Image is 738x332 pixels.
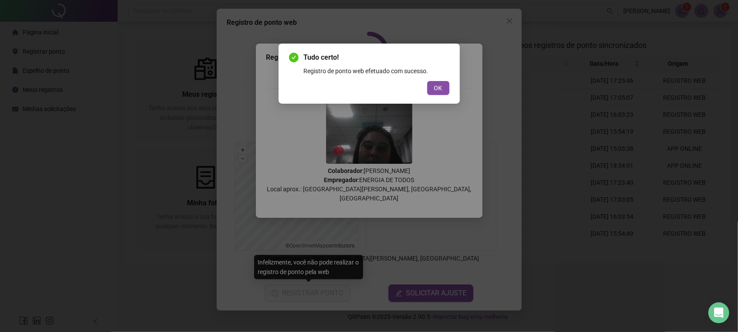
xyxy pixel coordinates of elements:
[434,83,442,93] span: OK
[304,66,449,76] div: Registro de ponto web efetuado com sucesso.
[427,81,449,95] button: OK
[289,53,299,62] span: check-circle
[304,52,449,63] span: Tudo certo!
[708,302,729,323] div: Open Intercom Messenger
